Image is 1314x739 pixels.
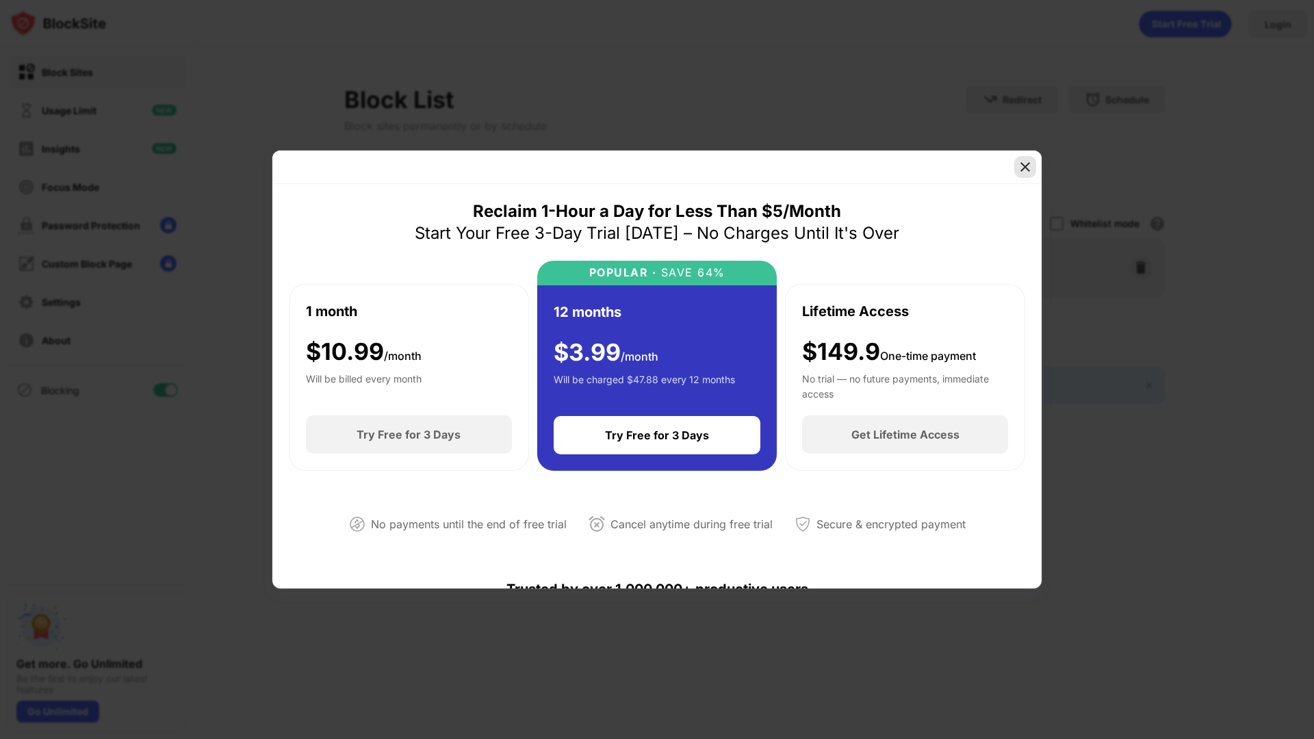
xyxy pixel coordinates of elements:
div: Try Free for 3 Days [605,428,709,442]
div: Will be charged $47.88 every 12 months [554,372,735,400]
span: /month [384,349,422,363]
span: /month [621,350,658,363]
div: Reclaim 1-Hour a Day for Less Than $5/Month [473,200,841,222]
div: SAVE 64% [656,266,725,279]
div: Start Your Free 3-Day Trial [DATE] – No Charges Until It's Over [415,222,899,244]
div: No payments until the end of free trial [371,515,567,534]
div: 1 month [306,301,357,322]
div: No trial — no future payments, immediate access [802,372,1008,399]
div: $ 3.99 [554,339,658,367]
div: Lifetime Access [802,301,909,322]
div: $ 10.99 [306,338,422,366]
img: cancel-anytime [589,516,605,532]
div: Try Free for 3 Days [357,428,461,441]
div: Secure & encrypted payment [816,515,966,534]
div: Trusted by over 1,000,000+ productive users [289,556,1025,622]
span: One-time payment [880,349,976,363]
div: Will be billed every month [306,372,422,399]
div: 12 months [554,302,621,322]
div: POPULAR · [589,266,657,279]
img: not-paying [349,516,365,532]
img: secured-payment [795,516,811,532]
div: Cancel anytime during free trial [610,515,773,534]
div: Get Lifetime Access [851,428,959,441]
div: $149.9 [802,338,976,366]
